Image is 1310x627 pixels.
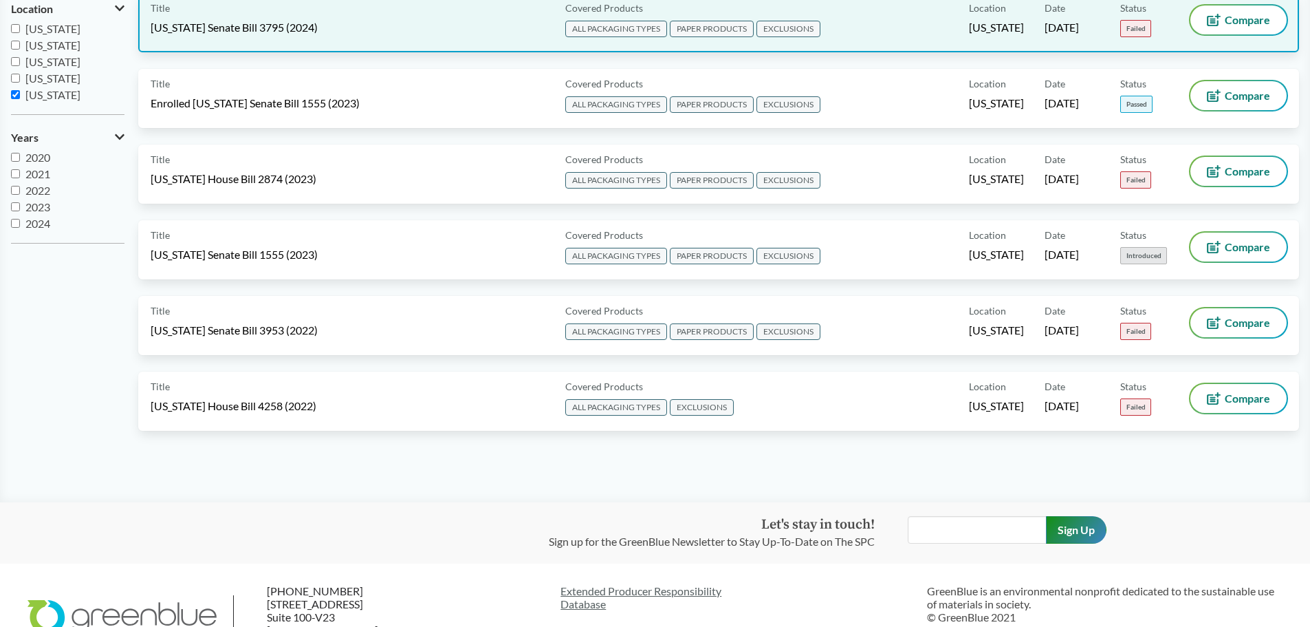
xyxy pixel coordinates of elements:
[151,228,170,242] span: Title
[25,184,50,197] span: 2022
[25,39,80,52] span: [US_STATE]
[1190,308,1287,337] button: Compare
[11,186,20,195] input: 2022
[25,88,80,101] span: [US_STATE]
[1045,323,1079,338] span: [DATE]
[565,152,643,167] span: Covered Products
[565,248,667,264] span: ALL PACKAGING TYPES
[25,22,80,35] span: [US_STATE]
[1190,6,1287,34] button: Compare
[151,76,170,91] span: Title
[1045,152,1065,167] span: Date
[1120,228,1146,242] span: Status
[969,228,1006,242] span: Location
[11,41,20,50] input: [US_STATE]
[11,131,39,144] span: Years
[756,248,820,264] span: EXCLUSIONS
[11,219,20,228] input: 2024
[151,152,170,167] span: Title
[151,171,316,187] span: [US_STATE] House Bill 2874 (2023)
[151,1,170,15] span: Title
[565,76,643,91] span: Covered Products
[151,323,318,338] span: [US_STATE] Senate Bill 3953 (2022)
[25,217,50,230] span: 2024
[1045,228,1065,242] span: Date
[1190,157,1287,186] button: Compare
[761,516,875,533] strong: Let's stay in touch!
[1190,233,1287,262] button: Compare
[11,169,20,178] input: 2021
[1120,20,1151,37] span: Failed
[1046,516,1106,544] input: Sign Up
[25,167,50,180] span: 2021
[1045,379,1065,394] span: Date
[151,20,318,35] span: [US_STATE] Senate Bill 3795 (2024)
[969,247,1024,262] span: [US_STATE]
[756,323,820,340] span: EXCLUSIONS
[756,172,820,189] span: EXCLUSIONS
[25,151,50,164] span: 2020
[1045,20,1079,35] span: [DATE]
[969,323,1024,338] span: [US_STATE]
[151,247,318,262] span: [US_STATE] Senate Bill 1555 (2023)
[969,171,1024,187] span: [US_STATE]
[1225,393,1270,404] span: Compare
[151,304,170,318] span: Title
[151,379,170,394] span: Title
[670,399,734,416] span: EXCLUSIONS
[11,57,20,66] input: [US_STATE]
[1045,247,1079,262] span: [DATE]
[1120,96,1153,113] span: Passed
[1190,384,1287,413] button: Compare
[1120,379,1146,394] span: Status
[565,172,667,189] span: ALL PACKAGING TYPES
[565,323,667,340] span: ALL PACKAGING TYPES
[1120,171,1151,189] span: Failed
[565,21,667,37] span: ALL PACKAGING TYPES
[1045,304,1065,318] span: Date
[969,96,1024,111] span: [US_STATE]
[11,202,20,211] input: 2023
[756,21,820,37] span: EXCLUSIONS
[1120,304,1146,318] span: Status
[1225,242,1270,253] span: Compare
[565,379,643,394] span: Covered Products
[969,379,1006,394] span: Location
[1045,1,1065,15] span: Date
[670,248,754,264] span: PAPER PRODUCTS
[1120,1,1146,15] span: Status
[969,20,1024,35] span: [US_STATE]
[969,152,1006,167] span: Location
[670,21,754,37] span: PAPER PRODUCTS
[1225,317,1270,328] span: Compare
[560,584,916,610] a: Extended Producer ResponsibilityDatabase
[670,323,754,340] span: PAPER PRODUCTS
[549,533,875,550] p: Sign up for the GreenBlue Newsletter to Stay Up-To-Date on The SPC
[1120,76,1146,91] span: Status
[11,3,53,15] span: Location
[1120,247,1167,264] span: Introduced
[1045,76,1065,91] span: Date
[1225,166,1270,177] span: Compare
[11,90,20,99] input: [US_STATE]
[1045,96,1079,111] span: [DATE]
[969,304,1006,318] span: Location
[756,96,820,113] span: EXCLUSIONS
[670,172,754,189] span: PAPER PRODUCTS
[11,153,20,162] input: 2020
[1225,90,1270,101] span: Compare
[969,398,1024,414] span: [US_STATE]
[11,126,124,149] button: Years
[969,76,1006,91] span: Location
[565,228,643,242] span: Covered Products
[927,584,1282,624] p: GreenBlue is an environmental nonprofit dedicated to the sustainable use of materials in society....
[1225,14,1270,25] span: Compare
[1120,152,1146,167] span: Status
[151,398,316,414] span: [US_STATE] House Bill 4258 (2022)
[11,74,20,83] input: [US_STATE]
[11,24,20,33] input: [US_STATE]
[969,1,1006,15] span: Location
[670,96,754,113] span: PAPER PRODUCTS
[25,55,80,68] span: [US_STATE]
[1120,398,1151,416] span: Failed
